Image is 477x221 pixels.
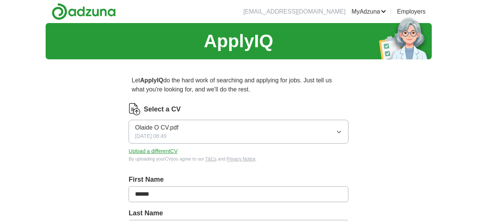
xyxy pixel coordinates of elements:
[243,7,345,16] li: [EMAIL_ADDRESS][DOMAIN_NAME]
[397,7,426,16] a: Employers
[135,123,178,132] span: Olaide O CV.pdf
[144,104,181,114] label: Select a CV
[140,77,163,83] strong: ApplyIQ
[204,28,273,55] h1: ApplyIQ
[129,120,348,144] button: Olaide O CV.pdf[DATE] 08:49
[135,132,166,140] span: [DATE] 08:49
[129,73,348,97] p: Let do the hard work of searching and applying for jobs. Just tell us what you're looking for, an...
[129,147,178,155] button: Upload a differentCV
[205,156,216,162] a: T&Cs
[129,156,348,162] div: By uploading your CV you agree to our and .
[129,208,348,218] label: Last Name
[52,3,116,20] img: Adzuna logo
[129,103,141,115] img: CV Icon
[129,175,348,185] label: First Name
[351,7,386,16] a: MyAdzuna
[227,156,256,162] a: Privacy Notice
